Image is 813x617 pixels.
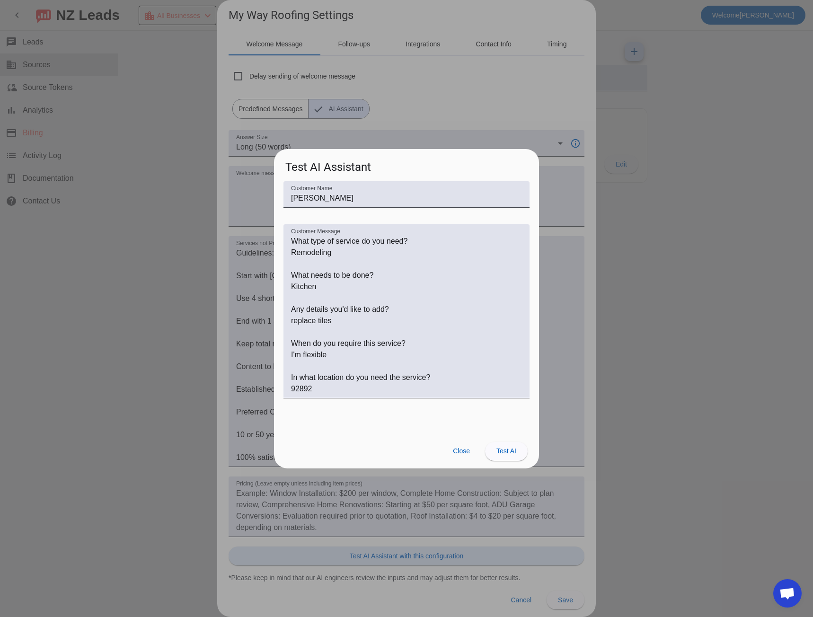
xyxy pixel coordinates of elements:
[453,447,470,455] span: Close
[485,442,528,461] button: Test AI
[496,447,516,455] span: Test AI
[274,149,539,181] h2: Test AI Assistant
[773,579,802,608] div: Open chat
[291,185,332,191] mat-label: Customer Name
[291,228,340,234] mat-label: Customer Message
[445,442,477,461] button: Close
